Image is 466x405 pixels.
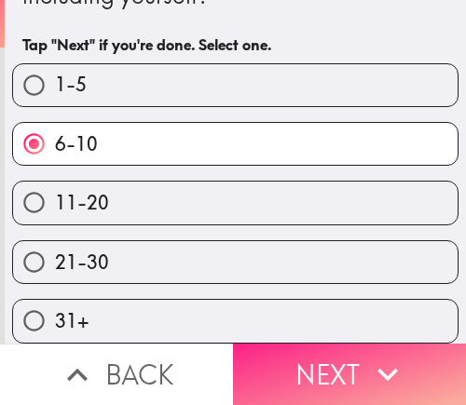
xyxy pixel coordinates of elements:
button: 31+ [13,300,458,342]
span: 1-5 [55,72,87,98]
span: 6-10 [55,131,98,157]
span: 31+ [55,308,89,334]
button: 6-10 [13,123,458,165]
button: 21-30 [13,241,458,283]
button: 11-20 [13,182,458,223]
button: Next [233,344,466,405]
h6: Tap "Next" if you're done. Select one. [22,34,448,55]
span: 11-20 [55,190,109,216]
span: 21-30 [55,250,109,276]
button: 1-5 [13,64,458,106]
